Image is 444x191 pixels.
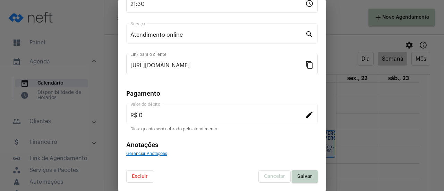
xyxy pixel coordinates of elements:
span: Salvar [297,174,312,179]
mat-icon: content_copy [305,60,314,69]
mat-hint: Dica: quanto será cobrado pelo atendimento [130,127,217,132]
mat-icon: edit [305,110,314,119]
span: Excluir [132,174,148,179]
span: Anotações [126,142,158,148]
button: Salvar [292,170,318,183]
span: Pagamento [126,90,160,97]
span: Cancelar [264,174,285,179]
span: Gerenciar Anotações [126,151,167,156]
button: Cancelar [258,170,291,183]
input: Valor [130,112,305,119]
input: Pesquisar serviço [130,32,305,38]
input: Link [130,62,305,69]
button: Excluir [126,170,153,183]
input: Horário [130,1,305,7]
mat-icon: search [305,30,314,38]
